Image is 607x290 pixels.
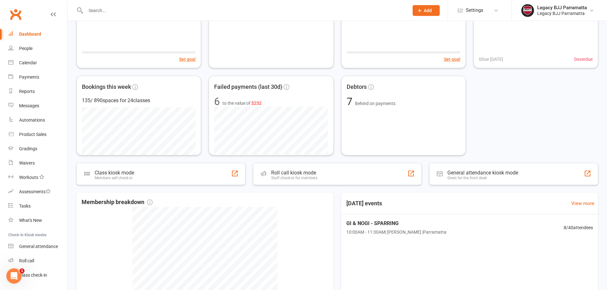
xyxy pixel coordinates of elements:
[8,254,67,268] a: Roll call
[8,84,67,99] a: Reports
[271,176,317,180] div: Staff check-in for members
[82,82,131,92] span: Bookings this week
[447,176,518,180] div: Great for the front desk
[479,56,503,63] span: 0 Due [DATE]
[19,46,33,51] div: People
[564,224,593,231] span: 8 / 40 attendees
[8,113,67,127] a: Automations
[251,101,262,106] span: $232
[84,6,404,15] input: Search...
[8,99,67,113] a: Messages
[19,74,39,80] div: Payments
[8,142,67,156] a: Gradings
[8,185,67,199] a: Assessments
[444,56,460,63] button: Set goal
[19,103,39,108] div: Messages
[19,32,41,37] div: Dashboard
[8,199,67,213] a: Tasks
[8,268,67,282] a: Class kiosk mode
[346,219,446,228] span: GI & NOGI - SPARRING
[347,82,367,92] span: Debtors
[271,170,317,176] div: Roll call kiosk mode
[19,146,37,151] div: Gradings
[19,117,45,123] div: Automations
[466,3,483,18] span: Settings
[571,200,594,207] a: View more
[19,160,35,166] div: Waivers
[82,11,99,21] div: 178
[222,100,262,107] span: to the value of
[8,170,67,185] a: Workouts
[8,27,67,41] a: Dashboard
[8,70,67,84] a: Payments
[521,4,534,17] img: thumb_image1742356836.png
[537,5,587,11] div: Legacy BJJ Parramatta
[19,132,47,137] div: Product Sales
[574,56,593,63] span: 0 overdue
[537,11,587,16] div: Legacy BJJ Parramatta
[341,198,387,209] h3: [DATE] events
[19,244,58,249] div: General attendance
[355,101,395,106] span: Behind on payments
[95,170,134,176] div: Class kiosk mode
[179,56,196,63] button: Set goal
[95,176,134,180] div: Members self check-in
[19,89,35,94] div: Reports
[19,175,38,180] div: Workouts
[413,5,440,16] button: Add
[19,189,51,194] div: Assessments
[8,56,67,70] a: Calendar
[19,60,37,65] div: Calendar
[8,6,24,22] a: Clubworx
[19,203,31,209] div: Tasks
[424,8,432,13] span: Add
[8,239,67,254] a: General attendance kiosk mode
[8,41,67,56] a: People
[347,95,355,108] span: 7
[447,170,518,176] div: General attendance kiosk mode
[8,213,67,228] a: What's New
[19,268,25,273] span: 1
[19,272,47,278] div: Class check-in
[8,127,67,142] a: Product Sales
[82,198,153,207] span: Membership breakdown
[347,11,364,21] div: 309
[82,96,196,105] div: 135 / 890 spaces for 24 classes
[19,258,34,263] div: Roll call
[346,229,446,236] span: 10:00AM - 11:30AM | [PERSON_NAME] | Parramatta
[214,96,220,107] div: 6
[8,156,67,170] a: Waivers
[19,218,42,223] div: What's New
[6,268,22,284] iframe: Intercom live chat
[214,82,282,92] span: Failed payments (last 30d)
